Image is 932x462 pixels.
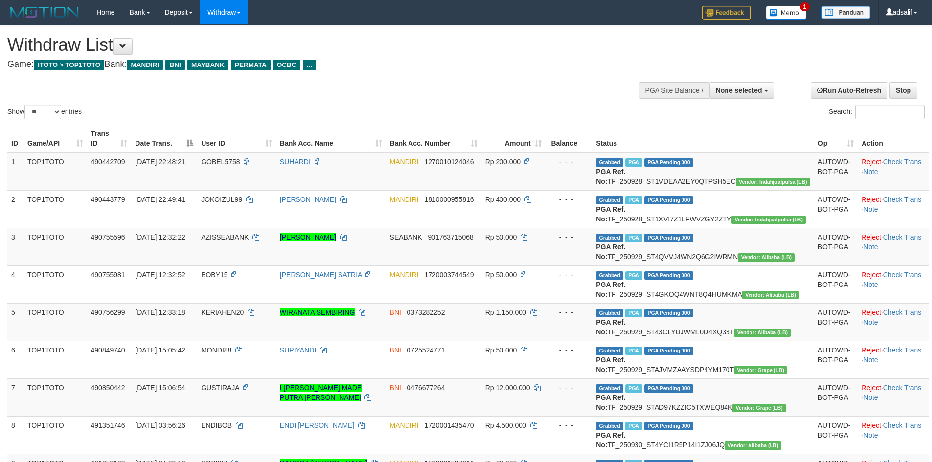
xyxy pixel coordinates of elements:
[814,303,858,341] td: AUTOWD-BOT-PGA
[24,105,61,119] select: Showentries
[596,243,625,261] b: PGA Ref. No:
[858,190,929,228] td: · ·
[7,190,23,228] td: 2
[91,421,125,429] span: 491351746
[821,6,870,19] img: panduan.png
[864,431,878,439] a: Note
[858,416,929,454] td: · ·
[481,125,546,153] th: Amount: activate to sort column ascending
[734,366,787,374] span: Vendor URL: https://dashboard.q2checkout.com/secure
[625,234,642,242] span: Marked by adsraji
[23,153,87,191] td: TOP1TOTO
[596,168,625,185] b: PGA Ref. No:
[485,158,521,166] span: Rp 200.000
[131,125,197,153] th: Date Trans.: activate to sort column descending
[736,178,810,186] span: Vendor URL: https://dashboard.q2checkout.com/secure
[23,378,87,416] td: TOP1TOTO
[596,281,625,298] b: PGA Ref. No:
[135,271,185,279] span: [DATE] 12:32:52
[738,253,795,262] span: Vendor URL: https://dashboard.q2checkout.com/secure
[716,87,762,94] span: None selected
[731,216,806,224] span: Vendor URL: https://dashboard.q2checkout.com/secure
[424,196,474,203] span: Copy 1810000955816 to clipboard
[596,422,623,430] span: Grabbed
[201,308,244,316] span: KERIAHEN20
[592,265,814,303] td: TF_250929_ST4GKOQ4WNT8Q4HUMKMA
[485,384,530,392] span: Rp 12.000.000
[644,196,693,204] span: PGA Pending
[734,329,791,337] span: Vendor URL: https://dashboard.q2checkout.com/secure
[428,233,473,241] span: Copy 901763715068 to clipboard
[549,270,588,280] div: - - -
[639,82,709,99] div: PGA Site Balance /
[135,421,185,429] span: [DATE] 03:56:26
[862,308,881,316] a: Reject
[135,196,185,203] span: [DATE] 22:49:41
[390,196,419,203] span: MANDIRI
[814,341,858,378] td: AUTOWD-BOT-PGA
[883,233,922,241] a: Check Trans
[23,341,87,378] td: TOP1TOTO
[280,384,362,401] a: I [PERSON_NAME] MADE PUTRA [PERSON_NAME]
[201,384,239,392] span: GUSTIRAJA
[625,196,642,204] span: Marked by adskelvin
[91,233,125,241] span: 490755596
[197,125,276,153] th: User ID: activate to sort column ascending
[390,158,419,166] span: MANDIRI
[485,308,526,316] span: Rp 1.150.000
[725,441,781,450] span: Vendor URL: https://dashboard.q2checkout.com/secure
[7,341,23,378] td: 6
[549,308,588,317] div: - - -
[276,125,386,153] th: Bank Acc. Name: activate to sort column ascending
[23,228,87,265] td: TOP1TOTO
[201,233,249,241] span: AZISSEABANK
[864,318,878,326] a: Note
[855,105,925,119] input: Search:
[644,158,693,167] span: PGA Pending
[390,271,419,279] span: MANDIRI
[592,153,814,191] td: TF_250928_ST1VDEAA2EY0QTPSH5EC
[135,158,185,166] span: [DATE] 22:48:21
[34,60,104,70] span: ITOTO > TOP1TOTO
[702,6,751,20] img: Feedback.jpg
[273,60,300,70] span: OCBC
[625,422,642,430] span: Marked by adsalif
[485,271,517,279] span: Rp 50.000
[858,228,929,265] td: · ·
[424,421,474,429] span: Copy 1720001435470 to clipboard
[862,158,881,166] a: Reject
[864,356,878,364] a: Note
[407,346,445,354] span: Copy 0725524771 to clipboard
[811,82,887,99] a: Run Auto-Refresh
[7,228,23,265] td: 3
[596,384,623,393] span: Grabbed
[814,153,858,191] td: AUTOWD-BOT-PGA
[596,158,623,167] span: Grabbed
[280,233,336,241] a: [PERSON_NAME]
[644,347,693,355] span: PGA Pending
[23,125,87,153] th: Game/API: activate to sort column ascending
[592,416,814,454] td: TF_250930_ST4YCI1R5P14I1ZJ06JQ
[390,421,419,429] span: MANDIRI
[596,205,625,223] b: PGA Ref. No:
[596,356,625,374] b: PGA Ref. No:
[390,346,401,354] span: BNI
[280,158,311,166] a: SUHARDI
[862,421,881,429] a: Reject
[201,158,240,166] span: GOBEL5758
[303,60,316,70] span: ...
[858,125,929,153] th: Action
[485,421,526,429] span: Rp 4.500.000
[7,5,82,20] img: MOTION_logo.png
[7,60,612,69] h4: Game: Bank:
[407,384,445,392] span: Copy 0476677264 to clipboard
[201,421,232,429] span: ENDIBOB
[858,341,929,378] td: · ·
[7,35,612,55] h1: Withdraw List
[625,384,642,393] span: Marked by adsnindar
[280,421,354,429] a: ENDI [PERSON_NAME]
[7,153,23,191] td: 1
[7,303,23,341] td: 5
[864,168,878,176] a: Note
[883,158,922,166] a: Check Trans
